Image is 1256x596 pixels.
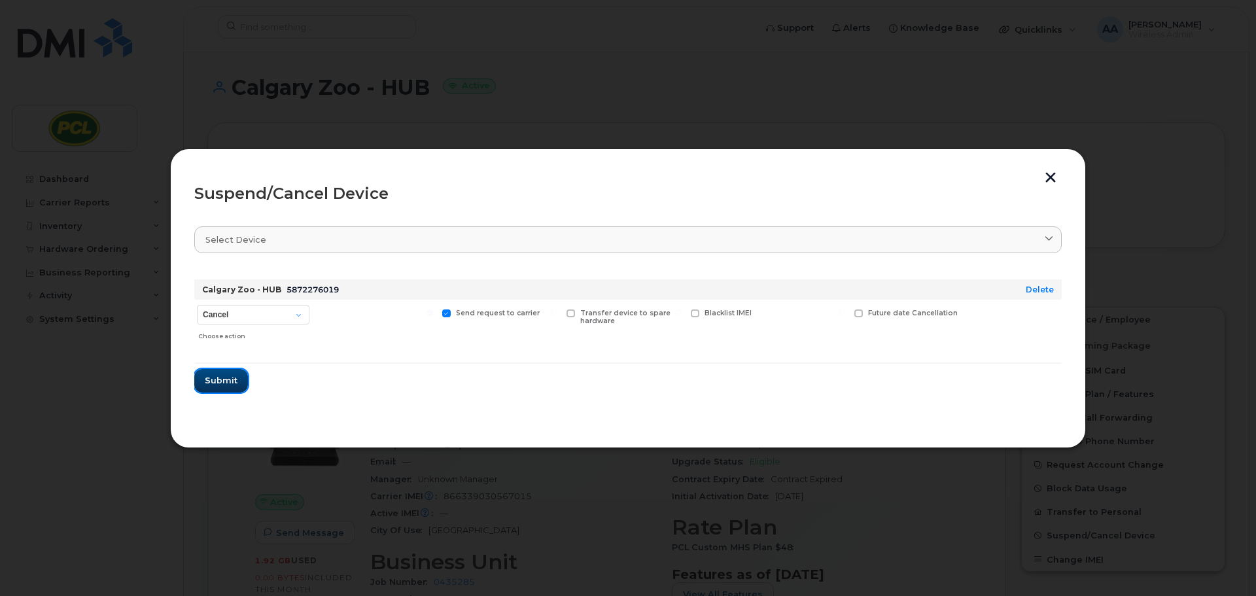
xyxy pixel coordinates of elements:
[427,309,433,316] input: Send request to carrier
[194,186,1062,202] div: Suspend/Cancel Device
[1026,285,1054,294] a: Delete
[868,309,958,317] span: Future date Cancellation
[205,234,266,246] span: Select device
[205,374,237,387] span: Submit
[194,369,248,393] button: Submit
[287,285,339,294] span: 5872276019
[456,309,540,317] span: Send request to carrier
[198,326,309,342] div: Choose action
[194,226,1062,253] a: Select device
[202,285,281,294] strong: Calgary Zoo - HUB
[580,309,671,326] span: Transfer device to spare hardware
[675,309,682,316] input: Blacklist IMEI
[705,309,752,317] span: Blacklist IMEI
[551,309,557,316] input: Transfer device to spare hardware
[839,309,845,316] input: Future date Cancellation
